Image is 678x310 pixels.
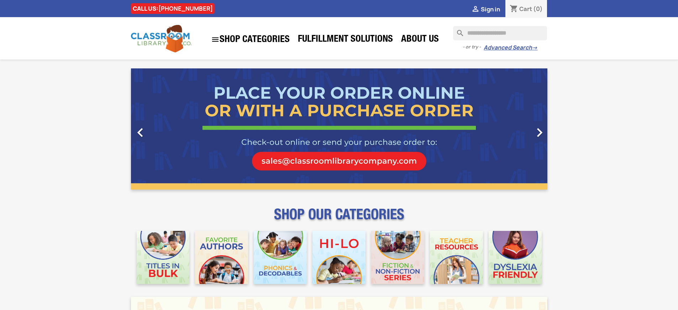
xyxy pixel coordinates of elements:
a: SHOP CATEGORIES [207,32,293,47]
i:  [131,124,149,141]
img: CLC_Teacher_Resources_Mobile.jpg [430,231,483,284]
a: Fulfillment Solutions [294,33,396,47]
span: → [532,44,537,51]
span: (0) [533,5,543,13]
a: Next [485,68,547,190]
span: Sign in [481,5,500,13]
span: - or try - [463,43,484,51]
a: Previous [131,68,194,190]
i:  [211,35,220,44]
i: search [453,26,462,35]
i:  [531,124,548,141]
i:  [471,5,480,14]
ul: Carousel container [131,68,547,190]
img: CLC_Dyslexia_Mobile.jpg [489,231,542,284]
div: CALL US: [131,3,215,14]
p: SHOP OUR CATEGORIES [131,212,547,225]
img: CLC_HiLo_Mobile.jpg [312,231,366,284]
input: Search [453,26,547,40]
a:  Sign in [471,5,500,13]
img: CLC_Phonics_And_Decodables_Mobile.jpg [254,231,307,284]
img: CLC_Fiction_Nonfiction_Mobile.jpg [371,231,424,284]
img: CLC_Bulk_Mobile.jpg [137,231,190,284]
a: [PHONE_NUMBER] [158,5,213,12]
img: CLC_Favorite_Authors_Mobile.jpg [195,231,248,284]
i: shopping_cart [510,5,518,14]
img: Classroom Library Company [131,25,191,52]
a: Advanced Search→ [484,44,537,51]
a: About Us [398,33,442,47]
span: Cart [519,5,532,13]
